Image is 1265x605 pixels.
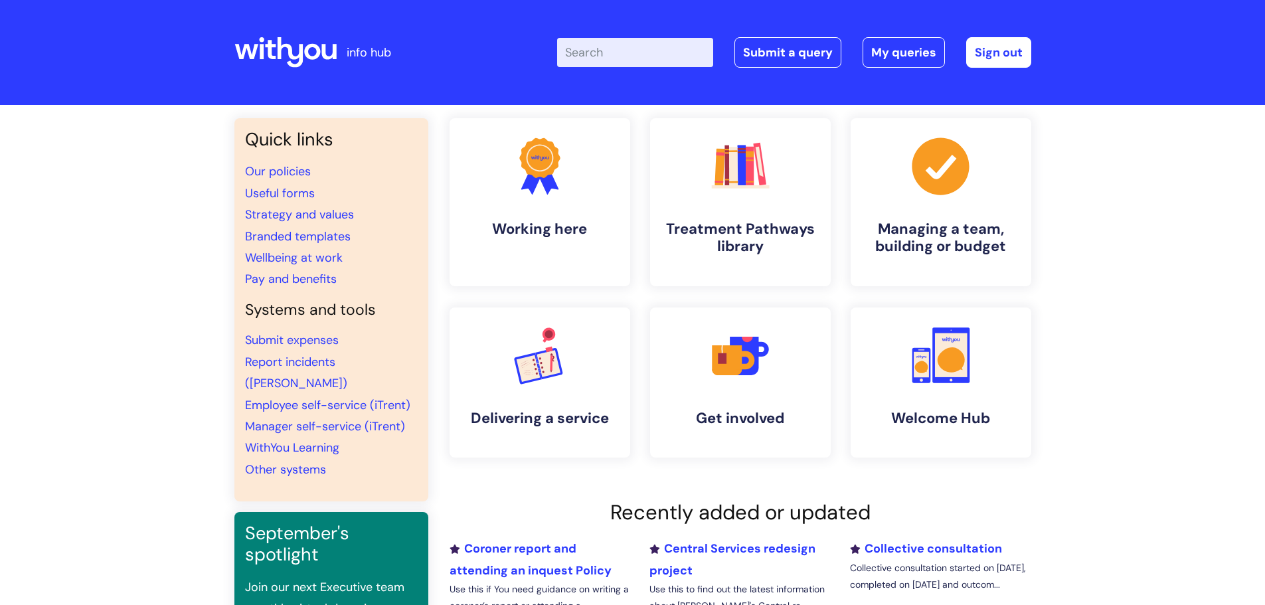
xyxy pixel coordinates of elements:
[861,220,1021,256] h4: Managing a team, building or budget
[734,37,841,68] a: Submit a query
[661,410,820,427] h4: Get involved
[347,42,391,63] p: info hub
[245,129,418,150] h3: Quick links
[966,37,1031,68] a: Sign out
[851,118,1031,286] a: Managing a team, building or budget
[460,410,620,427] h4: Delivering a service
[557,38,713,67] input: Search
[460,220,620,238] h4: Working here
[245,418,405,434] a: Manager self-service (iTrent)
[650,307,831,458] a: Get involved
[245,185,315,201] a: Useful forms
[245,332,339,348] a: Submit expenses
[245,250,343,266] a: Wellbeing at work
[861,410,1021,427] h4: Welcome Hub
[661,220,820,256] h4: Treatment Pathways library
[245,301,418,319] h4: Systems and tools
[245,163,311,179] a: Our policies
[863,37,945,68] a: My queries
[851,307,1031,458] a: Welcome Hub
[245,271,337,287] a: Pay and benefits
[450,307,630,458] a: Delivering a service
[650,118,831,286] a: Treatment Pathways library
[850,560,1031,593] p: Collective consultation started on [DATE], completed on [DATE] and outcom...
[245,354,347,391] a: Report incidents ([PERSON_NAME])
[557,37,1031,68] div: | -
[450,541,612,578] a: Coroner report and attending an inquest Policy
[850,541,1002,557] a: Collective consultation
[245,397,410,413] a: Employee self-service (iTrent)
[450,118,630,286] a: Working here
[245,440,339,456] a: WithYou Learning
[245,523,418,566] h3: September's spotlight
[245,228,351,244] a: Branded templates
[649,541,815,578] a: Central Services redesign project
[450,500,1031,525] h2: Recently added or updated
[245,207,354,222] a: Strategy and values
[245,462,326,477] a: Other systems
